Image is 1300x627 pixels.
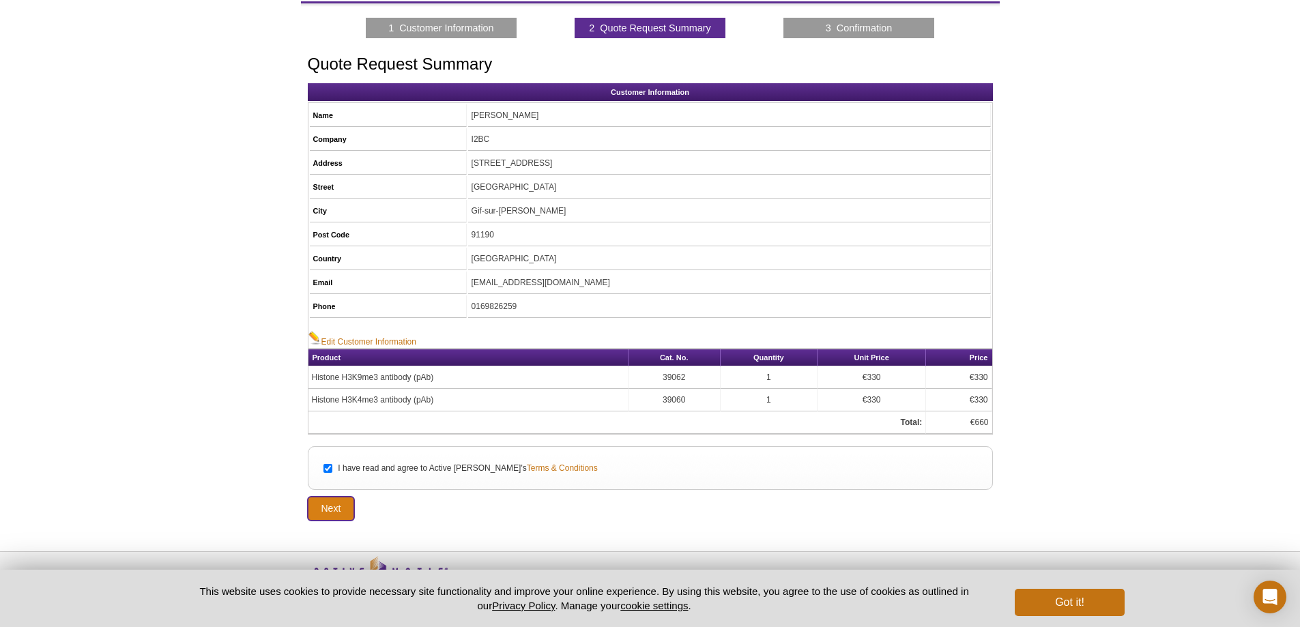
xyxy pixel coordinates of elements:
[468,248,991,270] td: [GEOGRAPHIC_DATA]
[301,552,458,607] img: Active Motif,
[308,331,321,345] img: Edit
[926,411,992,434] td: €660
[468,272,991,294] td: [EMAIL_ADDRESS][DOMAIN_NAME]
[308,83,993,101] h2: Customer Information
[1015,589,1124,616] button: Got it!
[176,584,993,613] p: This website uses cookies to provide necessary site functionality and improve your online experie...
[926,389,992,411] td: €330
[388,22,493,34] a: 1 Customer Information
[468,128,991,151] td: I2BC
[900,418,922,427] strong: Total:
[468,152,991,175] td: [STREET_ADDRESS]
[721,349,818,366] th: Quantity
[313,252,463,265] h5: Country
[468,200,991,222] td: Gif-sur-[PERSON_NAME]
[308,497,355,521] input: Next
[589,22,710,34] a: 2 Quote Request Summary
[313,205,463,217] h5: City
[721,366,818,389] td: 1
[468,104,991,127] td: [PERSON_NAME]
[492,600,555,611] a: Privacy Policy
[926,366,992,389] td: €330
[313,276,463,289] h5: Email
[926,349,992,366] th: Price
[1254,581,1286,613] div: Open Intercom Messenger
[336,462,597,474] label: I have read and agree to Active [PERSON_NAME]'s
[313,229,463,241] h5: Post Code
[468,176,991,199] td: [GEOGRAPHIC_DATA]
[468,295,991,318] td: 0169826259
[620,600,688,611] button: cookie settings
[629,349,721,366] th: Cat. No.
[313,300,463,312] h5: Phone
[818,389,926,411] td: €330
[818,349,926,366] th: Unit Price
[629,366,721,389] td: 39062
[308,366,629,389] td: Histone H3K9me3 antibody (pAb)
[826,22,893,34] a: 3 Confirmation
[313,109,463,121] h5: Name
[527,462,598,474] a: Terms & Conditions
[313,157,463,169] h5: Address
[308,389,629,411] td: Histone H3K4me3 antibody (pAb)
[308,331,416,348] a: Edit Customer Information
[313,133,463,145] h5: Company
[629,389,721,411] td: 39060
[308,349,629,366] th: Product
[468,224,991,246] td: 91190
[818,366,926,389] td: €330
[308,55,993,75] h1: Quote Request Summary
[721,389,818,411] td: 1
[313,181,463,193] h5: Street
